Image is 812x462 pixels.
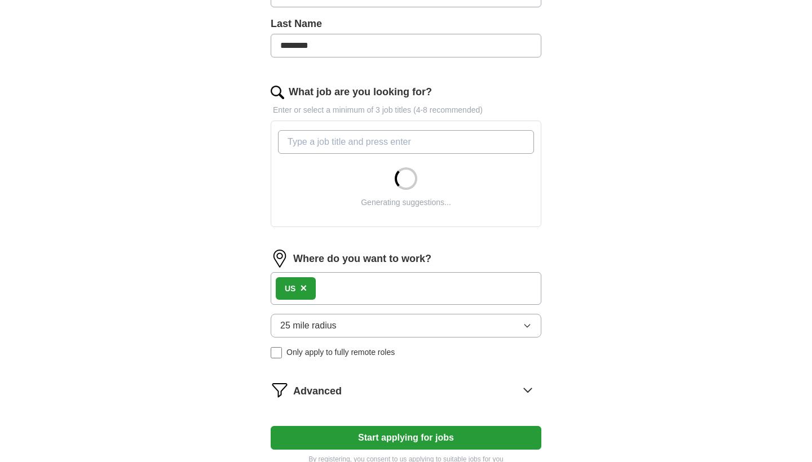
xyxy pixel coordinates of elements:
input: Type a job title and press enter [278,130,534,154]
label: Last Name [271,16,541,32]
img: search.png [271,86,284,99]
img: filter [271,381,289,399]
label: Where do you want to work? [293,251,431,266]
span: × [300,282,307,294]
button: × [300,280,307,297]
p: Enter or select a minimum of 3 job titles (4-8 recommended) [271,104,541,116]
button: Start applying for jobs [271,426,541,450]
div: US [285,283,295,295]
img: location.png [271,250,289,268]
span: Advanced [293,384,342,399]
div: Generating suggestions... [361,197,451,208]
span: 25 mile radius [280,319,337,332]
span: Only apply to fully remote roles [286,346,395,358]
input: Only apply to fully remote roles [271,347,282,358]
label: What job are you looking for? [289,85,432,100]
button: 25 mile radius [271,314,541,337]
